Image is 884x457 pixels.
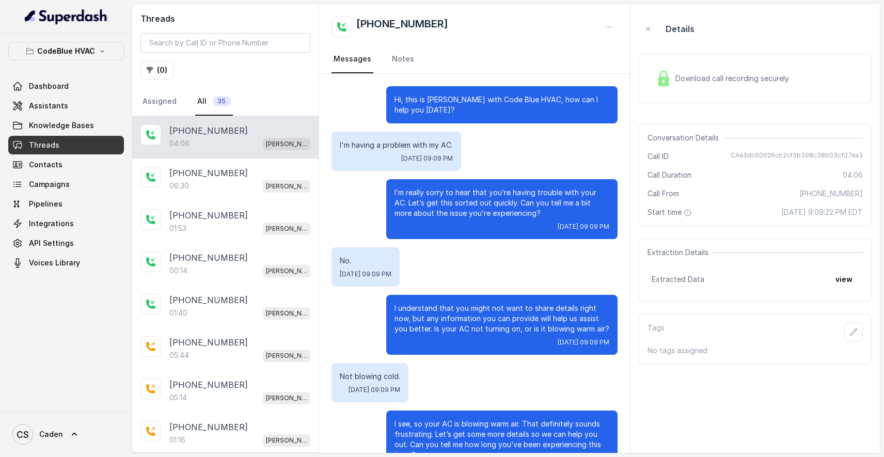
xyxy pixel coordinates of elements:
[8,116,124,135] a: Knowledge Bases
[8,254,124,272] a: Voices Library
[799,188,863,199] span: [PHONE_NUMBER]
[169,392,187,403] p: 05:14
[8,42,124,60] button: CodeBlue HVAC
[169,181,189,191] p: 06:30
[8,234,124,253] a: API Settings
[169,350,189,360] p: 05:44
[731,151,863,162] span: CAe3dc60926cb2cf3b398c38b03cf37ea3
[390,45,416,73] a: Notes
[829,270,859,289] button: view
[648,133,723,143] span: Conversation Details
[331,45,373,73] a: Messages
[340,256,391,266] p: No.
[648,207,694,217] span: Start time
[37,45,95,57] p: CodeBlue HVAC
[8,420,124,449] a: Caden
[356,17,448,37] h2: [PHONE_NUMBER]
[340,270,391,278] span: [DATE] 09:09 PM
[266,224,307,234] p: [PERSON_NAME]
[558,338,609,346] span: [DATE] 09:09 PM
[394,94,609,115] p: Hi, this is [PERSON_NAME] with Code Blue HVAC, how can I help you [DATE]?
[169,421,248,433] p: [PHONE_NUMBER]
[8,214,124,233] a: Integrations
[140,61,173,80] button: (0)
[648,170,691,180] span: Call Duration
[29,218,74,229] span: Integrations
[648,247,713,258] span: Extraction Details
[666,23,694,35] p: Details
[675,73,793,84] span: Download call recording securely
[8,155,124,174] a: Contacts
[8,175,124,194] a: Campaigns
[648,345,863,356] p: No tags assigned
[394,303,609,334] p: I understand that you might not want to share details right now, but any information you can prov...
[340,371,400,382] p: Not blowing cold.
[29,199,62,209] span: Pipelines
[266,351,307,361] p: [PERSON_NAME]
[39,429,63,439] span: Caden
[140,88,179,116] a: Assigned
[169,124,248,137] p: [PHONE_NUMBER]
[29,81,69,91] span: Dashboard
[169,308,187,318] p: 01:40
[781,207,863,217] span: [DATE] 9:09:22 PM EDT
[169,138,190,149] p: 04:06
[29,160,62,170] span: Contacts
[169,435,185,445] p: 01:16
[349,386,400,394] span: [DATE] 09:09 PM
[17,429,29,440] text: CS
[213,96,231,106] span: 35
[266,266,307,276] p: [PERSON_NAME]
[25,8,108,25] img: light.svg
[29,101,68,111] span: Assistants
[169,265,187,276] p: 00:14
[169,209,248,222] p: [PHONE_NUMBER]
[266,435,307,446] p: [PERSON_NAME]
[656,71,671,86] img: Lock Icon
[169,223,186,233] p: 01:53
[169,379,248,391] p: [PHONE_NUMBER]
[648,188,679,199] span: Call From
[340,140,453,150] p: I'm having a problem with my AC.
[169,251,248,264] p: [PHONE_NUMBER]
[29,179,70,190] span: Campaigns
[29,258,80,268] span: Voices Library
[266,308,307,319] p: [PERSON_NAME]
[8,77,124,96] a: Dashboard
[266,393,307,403] p: [PERSON_NAME]
[169,294,248,306] p: [PHONE_NUMBER]
[140,12,310,25] h2: Threads
[648,323,665,341] p: Tags
[140,88,310,116] nav: Tabs
[8,136,124,154] a: Threads
[394,187,609,218] p: I’m really sorry to hear that you’re having trouble with your AC. Let’s get this sorted out quick...
[29,120,94,131] span: Knowledge Bases
[169,167,248,179] p: [PHONE_NUMBER]
[29,140,59,150] span: Threads
[558,223,609,231] span: [DATE] 09:09 PM
[401,154,453,163] span: [DATE] 09:09 PM
[652,274,704,285] span: Extracted Data
[169,336,248,349] p: [PHONE_NUMBER]
[195,88,233,116] a: All35
[8,195,124,213] a: Pipelines
[266,139,307,149] p: [PERSON_NAME]
[843,170,863,180] span: 04:06
[8,97,124,115] a: Assistants
[140,33,310,53] input: Search by Call ID or Phone Number
[29,238,74,248] span: API Settings
[331,45,618,73] nav: Tabs
[648,151,669,162] span: Call ID
[266,181,307,192] p: [PERSON_NAME]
